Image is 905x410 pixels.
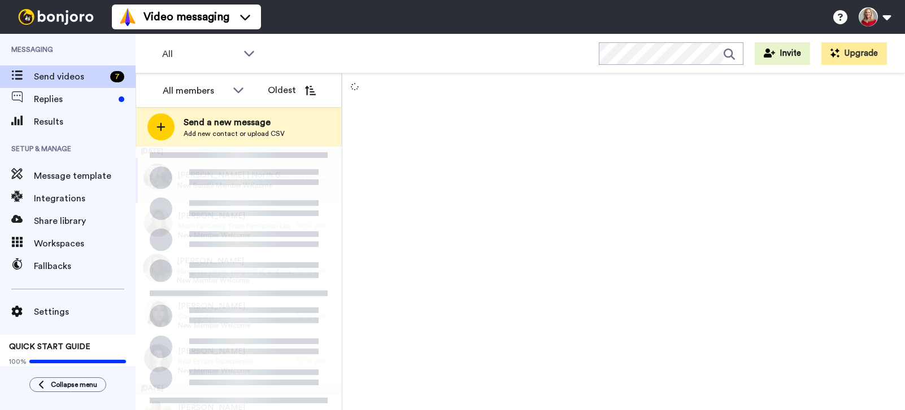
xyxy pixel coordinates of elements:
span: [PERSON_NAME] [178,346,253,357]
img: 1fe7c042-5173-43c2-a251-fcc0af385255.jpg [144,209,172,237]
span: Real Estate Salesperson [178,357,253,366]
span: [PERSON_NAME] [177,255,291,267]
span: [PERSON_NAME] | North Gwinnett Coop [177,170,291,181]
span: Message template [34,169,136,183]
span: [PERSON_NAME] [178,301,250,312]
div: [DATE] [136,383,342,395]
span: Add new contact or upload CSV [184,129,285,138]
span: Settings [34,305,136,319]
span: Workspaces [34,237,136,250]
span: [PERSON_NAME] [178,210,291,222]
button: Oldest [259,79,324,102]
span: 100% [9,357,27,366]
div: 18 hr. ago [297,221,336,230]
div: 23 hr. ago [297,176,336,185]
img: vm-color.svg [119,8,137,26]
span: Collapse menu [51,380,97,389]
div: [DATE] [136,147,342,158]
img: 39c79a8b-c4ec-49db-8470-3826412b6001.jpg [144,344,172,372]
span: All [162,47,238,61]
img: 76d2d134-1db4-4684-9745-16b9b9567c27.jpg [144,299,172,327]
button: Invite [755,42,810,65]
span: New Member Welcome [178,231,291,240]
span: Results [34,115,136,129]
span: New Member Welcome [178,366,253,375]
span: Co-Founder [178,312,250,321]
div: All members [163,84,227,98]
div: 18 hr. ago [297,311,336,320]
button: Collapse menu [29,377,106,392]
button: Upgrade [821,42,887,65]
div: 17 hr. ago [297,356,336,365]
span: Replies [34,92,114,106]
span: Bluegrass singer, songwriter, and multi-instrumentalist [177,267,291,276]
span: Integrations [34,192,136,205]
span: Send a new message [184,116,285,129]
img: 5779e8ce-f1d7-4457-99b9-1ebeb52100b4.jpg [143,164,172,192]
span: Video messaging [143,9,229,25]
span: Send videos [34,70,106,83]
div: 18 hr. ago [297,266,336,275]
span: Manufacturing Transformation Leader [178,222,291,231]
img: 9657cd46-11a8-4988-9432-eb256026fcd0.jpg [143,254,171,282]
span: New Bundle Member Welcome [177,181,291,190]
span: Fallbacks [34,259,136,273]
span: QUICK START GUIDE [9,343,90,351]
div: 7 [110,71,124,82]
span: New Member Welcome [177,276,291,285]
img: bj-logo-header-white.svg [14,9,98,25]
span: New Member Welcome [178,321,250,330]
span: Share library [34,214,136,228]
